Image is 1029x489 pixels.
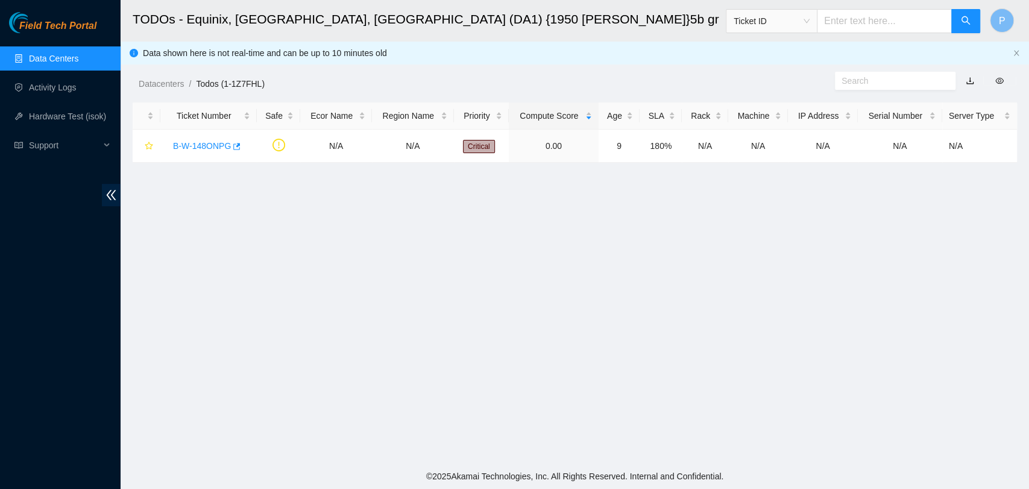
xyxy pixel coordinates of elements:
[139,79,184,89] a: Datacenters
[961,16,971,27] span: search
[640,130,682,163] td: 180%
[173,141,231,151] a: B-W-148ONPG
[121,464,1029,489] footer: © 2025 Akamai Technologies, Inc. All Rights Reserved. Internal and Confidential.
[19,21,96,32] span: Field Tech Portal
[990,8,1014,33] button: P
[788,130,858,163] td: N/A
[1013,49,1020,57] button: close
[599,130,640,163] td: 9
[145,142,153,151] span: star
[858,130,942,163] td: N/A
[957,71,983,90] button: download
[463,140,495,153] span: Critical
[139,136,154,156] button: star
[842,74,939,87] input: Search
[189,79,191,89] span: /
[300,130,371,163] td: N/A
[682,130,728,163] td: N/A
[29,54,78,63] a: Data Centers
[29,112,106,121] a: Hardware Test (isok)
[272,139,285,151] span: exclamation-circle
[728,130,788,163] td: N/A
[942,130,1017,163] td: N/A
[102,184,121,206] span: double-left
[951,9,980,33] button: search
[734,12,810,30] span: Ticket ID
[995,77,1004,85] span: eye
[9,12,61,33] img: Akamai Technologies
[999,13,1005,28] span: P
[966,76,974,86] a: download
[509,130,599,163] td: 0.00
[817,9,952,33] input: Enter text here...
[29,83,77,92] a: Activity Logs
[196,79,265,89] a: Todos (1-1Z7FHL)
[14,141,23,150] span: read
[9,22,96,37] a: Akamai TechnologiesField Tech Portal
[29,133,100,157] span: Support
[372,130,454,163] td: N/A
